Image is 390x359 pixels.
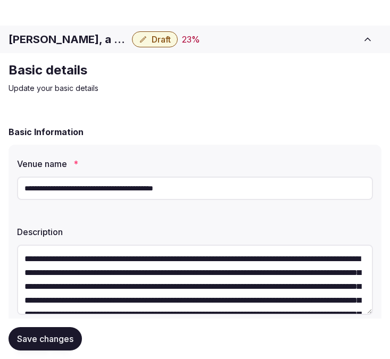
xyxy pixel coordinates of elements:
[9,83,366,94] p: Update your basic details
[132,31,178,47] button: Draft
[182,33,200,46] div: 23 %
[17,160,373,168] label: Venue name
[9,32,128,47] h1: [PERSON_NAME], a Destination by Hyatt Residence
[152,34,171,45] span: Draft
[182,33,200,46] button: 23%
[9,327,82,350] button: Save changes
[9,126,84,138] h2: Basic Information
[17,228,373,236] label: Description
[354,28,381,51] button: Toggle sidebar
[17,333,73,344] span: Save changes
[9,62,366,79] h2: Basic details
